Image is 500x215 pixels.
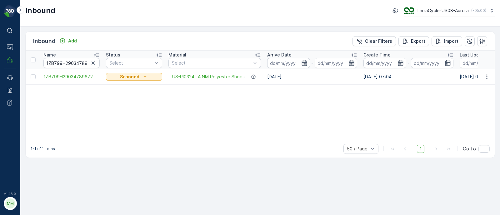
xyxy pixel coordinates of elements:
p: Scanned [120,74,139,80]
p: - [311,59,313,67]
button: Export [398,36,429,46]
p: Create Time [363,52,391,58]
button: MM [4,197,16,210]
a: US-PI0324 I A NM Polyester Shoes [172,74,245,80]
td: [DATE] 07:04 [360,69,457,84]
div: MM [5,198,15,208]
p: - [407,59,410,67]
input: dd/mm/yyyy [411,58,454,68]
input: dd/mm/yyyy [267,58,310,68]
p: Last Update Time [460,52,499,58]
p: TerraCycle-US08-Aurora [417,7,469,14]
img: logo [4,5,16,17]
span: Go To [463,146,476,152]
span: 1 [417,145,424,153]
button: Scanned [106,73,162,81]
p: Material [168,52,186,58]
p: Clear Filters [365,38,392,44]
p: Add [68,38,77,44]
p: Arrive Date [267,52,292,58]
div: Toggle Row Selected [31,74,36,79]
span: v 1.48.0 [4,192,16,196]
p: Status [106,52,120,58]
img: image_ci7OI47.png [404,7,414,14]
button: Import [432,36,462,46]
td: [DATE] [264,69,360,84]
input: Search [43,58,100,68]
button: Clear Filters [352,36,396,46]
p: Inbound [25,6,55,16]
p: Select [172,60,251,66]
p: ( -05:00 ) [471,8,486,13]
button: Add [57,37,79,45]
button: TerraCycle-US08-Aurora(-05:00) [404,5,495,16]
a: 1ZB799H29034789672 [43,74,100,80]
input: dd/mm/yyyy [315,58,357,68]
p: 1-1 of 1 items [31,146,55,151]
input: dd/mm/yyyy [363,58,406,68]
p: Inbound [33,37,56,46]
p: Import [444,38,458,44]
p: Export [411,38,425,44]
p: Select [109,60,152,66]
p: Name [43,52,56,58]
